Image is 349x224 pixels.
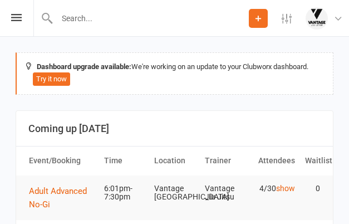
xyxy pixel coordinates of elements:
th: Time [99,147,149,175]
th: Waitlist [300,147,325,175]
button: Try it now [33,72,70,86]
h3: Coming up [DATE] [28,123,321,134]
th: Attendees [250,147,300,175]
th: Trainer [200,147,250,175]
span: Adult Advanced No-Gi [29,186,87,210]
td: Vantage Jiu Jitsu [200,176,250,211]
div: We're working on an update to your Clubworx dashboard. [16,52,333,95]
th: Location [149,147,199,175]
th: Event/Booking [24,147,99,175]
strong: Dashboard upgrade available: [37,62,131,71]
img: thumb_image1666673915.png [306,7,328,30]
td: 6:01pm-7:30pm [99,176,149,211]
input: Search... [53,11,249,26]
button: Adult Advanced No-Gi [29,184,94,211]
td: 4/30 [250,176,300,202]
td: 0 [300,176,325,202]
a: show [276,184,295,193]
td: Vantage [GEOGRAPHIC_DATA] [149,176,199,211]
